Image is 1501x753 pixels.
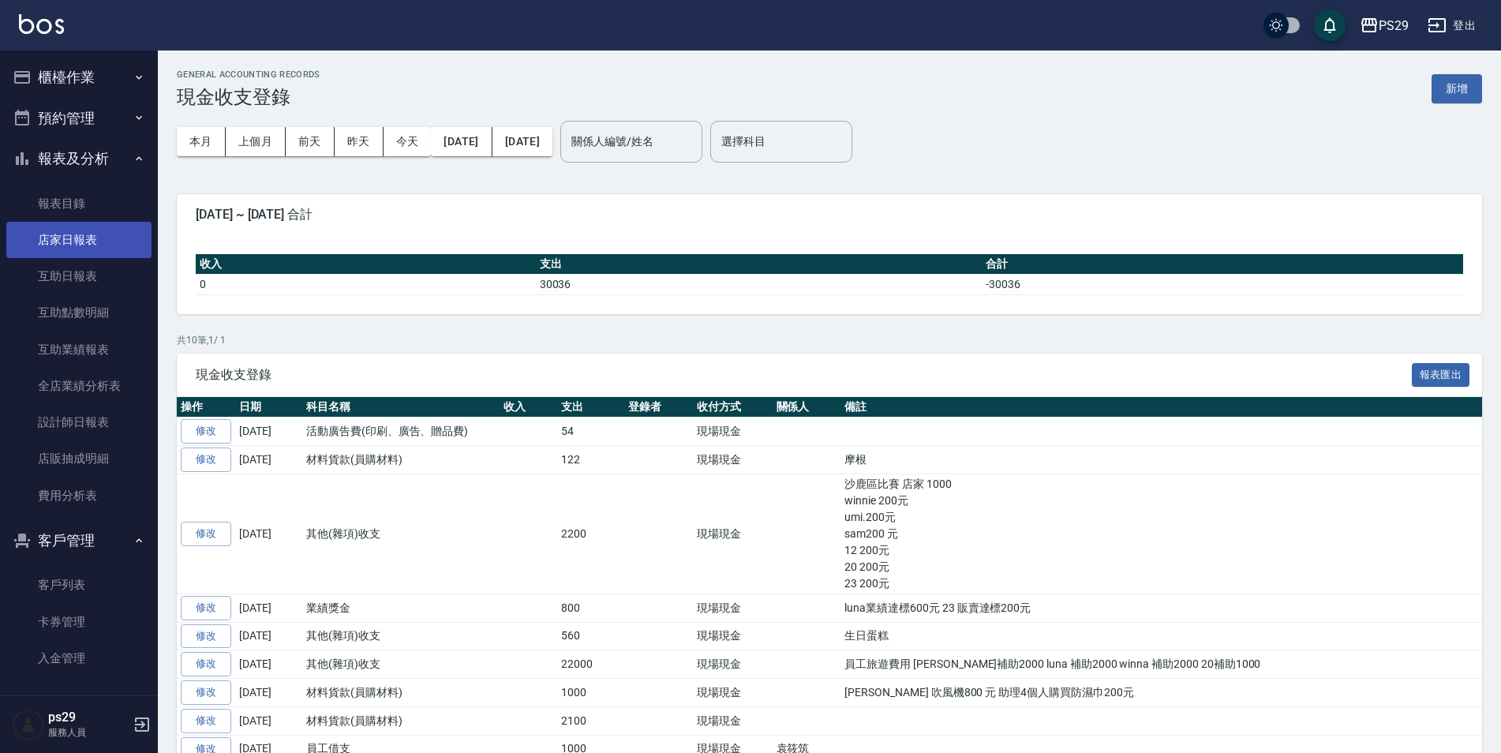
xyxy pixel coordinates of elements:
td: 1000 [557,679,624,707]
a: 互助業績報表 [6,332,152,368]
td: 30036 [536,274,982,294]
td: [DATE] [235,706,302,735]
td: 摩根 [840,446,1482,474]
p: 共 10 筆, 1 / 1 [177,333,1482,347]
a: 卡券管理 [6,604,152,640]
td: 560 [557,622,624,650]
p: 服務人員 [48,725,129,740]
td: 現場現金 [693,650,773,679]
a: 店販抽成明細 [6,440,152,477]
a: 店家日報表 [6,222,152,258]
th: 支出 [557,397,624,418]
h5: ps29 [48,710,129,725]
td: 現場現金 [693,622,773,650]
button: 新增 [1432,74,1482,103]
button: 報表匯出 [1412,363,1470,388]
a: 全店業績分析表 [6,368,152,404]
span: [DATE] ~ [DATE] 合計 [196,207,1463,223]
td: 22000 [557,650,624,679]
th: 登錄者 [624,397,693,418]
img: Logo [19,14,64,34]
button: 客戶管理 [6,520,152,561]
a: 互助日報表 [6,258,152,294]
th: 收入 [196,254,536,275]
button: 報表及分析 [6,138,152,179]
a: 費用分析表 [6,478,152,514]
button: 櫃檯作業 [6,57,152,98]
td: 0 [196,274,536,294]
a: 修改 [181,448,231,472]
td: 2200 [557,474,624,594]
td: 800 [557,594,624,622]
button: 預約管理 [6,98,152,139]
td: 現場現金 [693,679,773,707]
td: 其他(雜項)收支 [302,650,500,679]
td: 其他(雜項)收支 [302,474,500,594]
td: 現場現金 [693,594,773,622]
a: 修改 [181,680,231,705]
a: 新增 [1432,81,1482,96]
a: 修改 [181,419,231,444]
td: 現場現金 [693,706,773,735]
td: 材料貨款(員購材料) [302,679,500,707]
a: 報表目錄 [6,185,152,222]
button: 本月 [177,127,226,156]
td: 業績獎金 [302,594,500,622]
button: [DATE] [492,127,552,156]
button: 上個月 [226,127,286,156]
td: 現場現金 [693,418,773,446]
td: 現場現金 [693,446,773,474]
th: 收付方式 [693,397,773,418]
td: 材料貨款(員購材料) [302,446,500,474]
td: [DATE] [235,446,302,474]
a: 修改 [181,624,231,649]
button: [DATE] [431,127,492,156]
td: luna業績達標600元 23 販賣達標200元 [840,594,1482,622]
td: 其他(雜項)收支 [302,622,500,650]
th: 合計 [982,254,1463,275]
a: 客戶列表 [6,567,152,603]
img: Person [13,709,44,740]
td: [DATE] [235,418,302,446]
td: 2100 [557,706,624,735]
th: 備註 [840,397,1482,418]
td: [DATE] [235,594,302,622]
button: 昨天 [335,127,384,156]
td: 沙鹿區比賽 店家 1000 winnie 200元 umi.200元 sam200 元 12 200元 20 200元 23 200元 [840,474,1482,594]
button: 登出 [1421,11,1482,40]
h2: GENERAL ACCOUNTING RECORDS [177,69,320,80]
a: 修改 [181,709,231,733]
a: 修改 [181,596,231,620]
td: [PERSON_NAME] 吹風機800 元 助理4個人購買防濕巾200元 [840,679,1482,707]
th: 支出 [536,254,982,275]
a: 修改 [181,652,231,676]
td: 材料貨款(員購材料) [302,706,500,735]
button: save [1314,9,1346,41]
td: [DATE] [235,622,302,650]
th: 日期 [235,397,302,418]
td: -30036 [982,274,1463,294]
th: 關係人 [773,397,841,418]
td: 生日蛋糕 [840,622,1482,650]
td: [DATE] [235,474,302,594]
td: [DATE] [235,679,302,707]
td: [DATE] [235,650,302,679]
td: 122 [557,446,624,474]
th: 科目名稱 [302,397,500,418]
button: 前天 [286,127,335,156]
th: 收入 [500,397,557,418]
td: 54 [557,418,624,446]
h3: 現金收支登錄 [177,86,320,108]
th: 操作 [177,397,235,418]
a: 設計師日報表 [6,404,152,440]
td: 現場現金 [693,474,773,594]
a: 修改 [181,522,231,546]
td: 員工旅遊費用 [PERSON_NAME]補助2000 luna 補助2000 winna 補助2000 20補助1000 [840,650,1482,679]
button: PS29 [1353,9,1415,42]
div: PS29 [1379,16,1409,36]
td: 活動廣告費(印刷、廣告、贈品費) [302,418,500,446]
button: 今天 [384,127,432,156]
a: 報表匯出 [1412,366,1470,381]
span: 現金收支登錄 [196,367,1412,383]
button: 商品管理 [6,683,152,724]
